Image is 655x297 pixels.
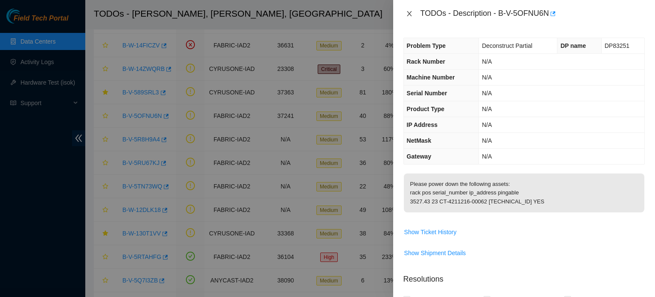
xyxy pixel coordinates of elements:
[482,153,492,160] span: N/A
[407,58,445,65] span: Rack Number
[404,246,467,260] button: Show Shipment Details
[482,137,492,144] span: N/A
[404,227,457,237] span: Show Ticket History
[482,42,532,49] span: Deconstruct Partial
[404,248,466,258] span: Show Shipment Details
[482,58,492,65] span: N/A
[482,121,492,128] span: N/A
[407,106,444,112] span: Product Type
[420,7,645,21] div: TODOs - Description - B-V-5OFNU6N
[403,10,415,18] button: Close
[403,267,645,285] p: Resolutions
[407,121,438,128] span: IP Address
[605,42,629,49] span: DP83251
[407,42,446,49] span: Problem Type
[406,10,413,17] span: close
[482,106,492,112] span: N/A
[404,173,644,212] p: Please power down the following assets: rack pos serial_number ip_address pingable 3527.43 23 CT-...
[407,90,447,97] span: Serial Number
[560,42,586,49] span: DP name
[482,90,492,97] span: N/A
[407,153,432,160] span: Gateway
[404,225,457,239] button: Show Ticket History
[407,137,432,144] span: NetMask
[482,74,492,81] span: N/A
[407,74,455,81] span: Machine Number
